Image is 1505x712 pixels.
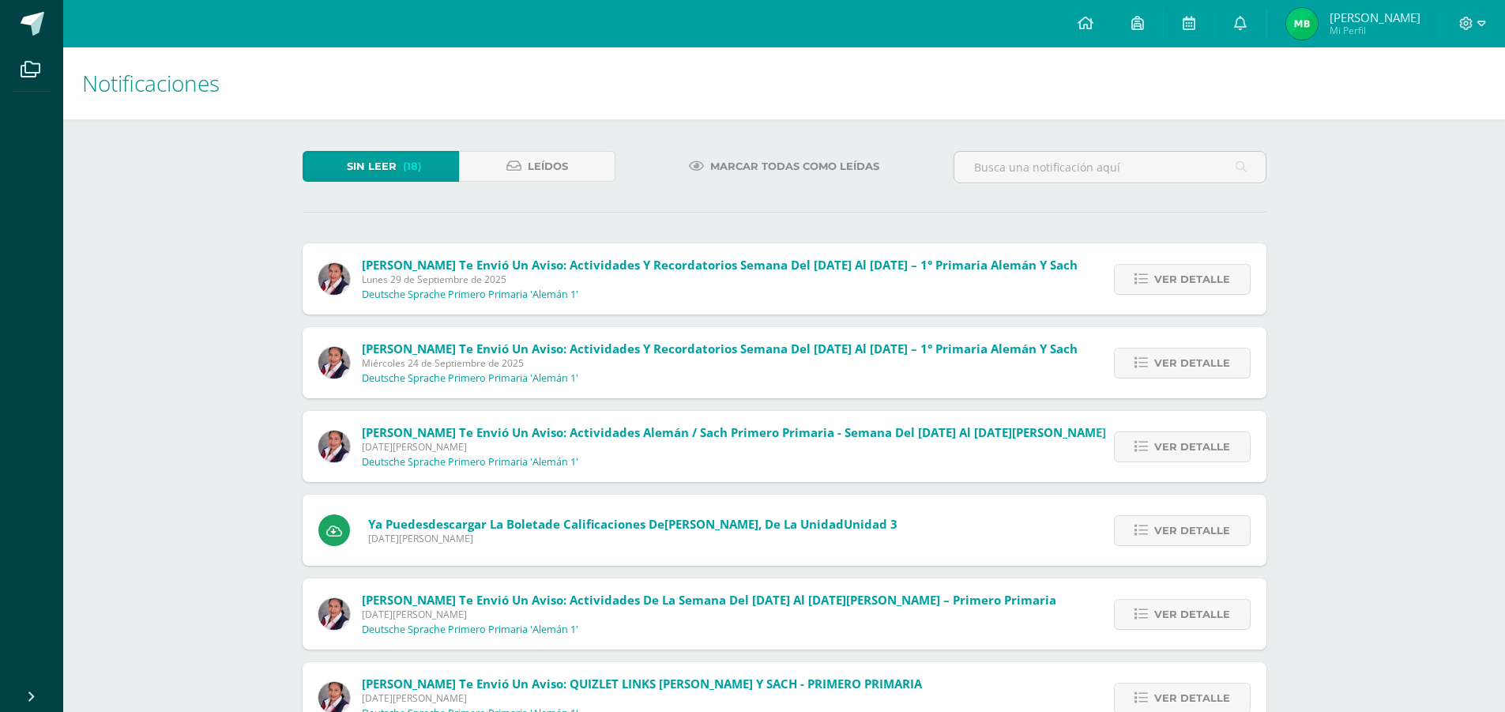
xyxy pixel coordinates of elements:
[362,424,1106,440] span: [PERSON_NAME] te envió un aviso: Actividades Alemán / Sach Primero Primaria - Semana del [DATE] a...
[362,273,1078,286] span: Lunes 29 de Septiembre de 2025
[362,608,1056,621] span: [DATE][PERSON_NAME]
[318,598,350,630] img: fa0fc030cceea251a385d3f91fec560b.png
[318,347,350,379] img: fa0fc030cceea251a385d3f91fec560b.png
[303,151,459,182] a: Sin leer(18)
[1330,9,1420,25] span: [PERSON_NAME]
[318,431,350,462] img: fa0fc030cceea251a385d3f91fec560b.png
[362,592,1056,608] span: [PERSON_NAME] te envió un aviso: Actividades de la semana del [DATE] al [DATE][PERSON_NAME] – Pri...
[368,532,897,545] span: [DATE][PERSON_NAME]
[362,440,1106,454] span: [DATE][PERSON_NAME]
[459,151,615,182] a: Leídos
[710,152,879,181] span: Marcar todas como leídas
[368,516,897,532] span: Ya puedes de calificaciones de , de la unidad
[362,288,578,301] p: Deutsche Sprache Primero Primaria 'Alemán 1'
[347,152,397,181] span: Sin leer
[664,516,758,532] span: [PERSON_NAME]
[1154,432,1230,461] span: Ver detalle
[844,516,897,532] span: Unidad 3
[1154,600,1230,629] span: Ver detalle
[362,691,922,705] span: [DATE][PERSON_NAME]
[362,623,578,636] p: Deutsche Sprache Primero Primaria 'Alemán 1'
[1154,265,1230,294] span: Ver detalle
[362,356,1078,370] span: Miércoles 24 de Septiembre de 2025
[362,372,578,385] p: Deutsche Sprache Primero Primaria 'Alemán 1'
[428,516,545,532] span: descargar la boleta
[1286,8,1318,40] img: 705acc76dd74db1d776181fab55ad99b.png
[1154,516,1230,545] span: Ver detalle
[82,68,220,98] span: Notificaciones
[362,676,922,691] span: [PERSON_NAME] te envió un aviso: QUIZLET LINKS [PERSON_NAME] Y SACH - PRIMERO PRIMARIA
[954,152,1266,183] input: Busca una notificación aquí
[362,341,1078,356] span: [PERSON_NAME] te envió un aviso: Actividades y recordatorios semana del [DATE] al [DATE] – 1° Pri...
[528,152,568,181] span: Leídos
[669,151,899,182] a: Marcar todas como leídas
[1330,24,1420,37] span: Mi Perfil
[318,263,350,295] img: fa0fc030cceea251a385d3f91fec560b.png
[362,456,578,469] p: Deutsche Sprache Primero Primaria 'Alemán 1'
[362,257,1078,273] span: [PERSON_NAME] te envió un aviso: Actividades y recordatorios semana del [DATE] al [DATE] – 1° Pri...
[1154,348,1230,378] span: Ver detalle
[403,152,422,181] span: (18)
